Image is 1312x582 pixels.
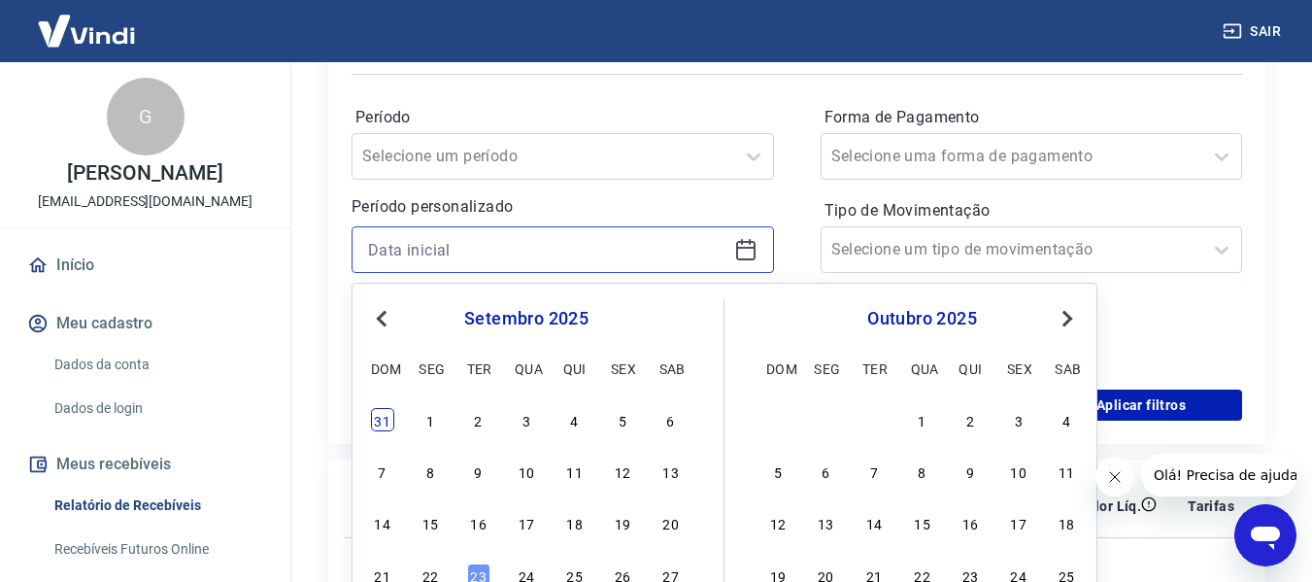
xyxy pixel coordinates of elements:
[911,511,934,534] div: Choose quarta-feira, 15 de outubro de 2025
[563,511,587,534] div: Choose quinta-feira, 18 de setembro de 2025
[959,408,982,431] div: Choose quinta-feira, 2 de outubro de 2025
[1007,460,1030,483] div: Choose sexta-feira, 10 de outubro de 2025
[1055,408,1078,431] div: Choose sábado, 4 de outubro de 2025
[38,191,252,212] p: [EMAIL_ADDRESS][DOMAIN_NAME]
[814,357,837,380] div: seg
[23,302,267,345] button: Meu cadastro
[467,460,490,483] div: Choose terça-feira, 9 de setembro de 2025
[371,460,394,483] div: Choose domingo, 7 de setembro de 2025
[611,357,634,380] div: sex
[419,408,442,431] div: Choose segunda-feira, 1 de setembro de 2025
[23,443,267,486] button: Meus recebíveis
[1188,496,1234,516] p: Tarifas
[371,511,394,534] div: Choose domingo, 14 de setembro de 2025
[911,357,934,380] div: qua
[911,460,934,483] div: Choose quarta-feira, 8 de outubro de 2025
[766,460,790,483] div: Choose domingo, 5 de outubro de 2025
[47,389,267,428] a: Dados de login
[763,307,1081,330] div: outubro 2025
[862,408,886,431] div: Choose terça-feira, 30 de setembro de 2025
[766,408,790,431] div: Choose domingo, 28 de setembro de 2025
[1056,307,1079,330] button: Next Month
[368,307,685,330] div: setembro 2025
[862,511,886,534] div: Choose terça-feira, 14 de outubro de 2025
[515,357,538,380] div: qua
[959,357,982,380] div: qui
[659,357,683,380] div: sab
[355,106,770,129] label: Período
[824,199,1239,223] label: Tipo de Movimentação
[1007,408,1030,431] div: Choose sexta-feira, 3 de outubro de 2025
[352,195,774,219] p: Período personalizado
[911,408,934,431] div: Choose quarta-feira, 1 de outubro de 2025
[419,511,442,534] div: Choose segunda-feira, 15 de setembro de 2025
[419,357,442,380] div: seg
[611,408,634,431] div: Choose sexta-feira, 5 de setembro de 2025
[47,345,267,385] a: Dados da conta
[814,460,837,483] div: Choose segunda-feira, 6 de outubro de 2025
[766,511,790,534] div: Choose domingo, 12 de outubro de 2025
[563,460,587,483] div: Choose quinta-feira, 11 de setembro de 2025
[814,408,837,431] div: Choose segunda-feira, 29 de setembro de 2025
[1055,511,1078,534] div: Choose sábado, 18 de outubro de 2025
[862,357,886,380] div: ter
[515,511,538,534] div: Choose quarta-feira, 17 de setembro de 2025
[515,460,538,483] div: Choose quarta-feira, 10 de setembro de 2025
[368,235,726,264] input: Data inicial
[12,14,163,29] span: Olá! Precisa de ajuda?
[1219,14,1289,50] button: Sair
[824,106,1239,129] label: Forma de Pagamento
[467,511,490,534] div: Choose terça-feira, 16 de setembro de 2025
[370,307,393,330] button: Previous Month
[47,530,267,569] a: Recebíveis Futuros Online
[47,486,267,526] a: Relatório de Recebíveis
[515,408,538,431] div: Choose quarta-feira, 3 de setembro de 2025
[371,357,394,380] div: dom
[67,163,222,184] p: [PERSON_NAME]
[959,511,982,534] div: Choose quinta-feira, 16 de outubro de 2025
[1055,357,1078,380] div: sab
[23,244,267,287] a: Início
[659,511,683,534] div: Choose sábado, 20 de setembro de 2025
[1095,458,1134,496] iframe: Fechar mensagem
[371,408,394,431] div: Choose domingo, 31 de agosto de 2025
[766,357,790,380] div: dom
[563,357,587,380] div: qui
[814,511,837,534] div: Choose segunda-feira, 13 de outubro de 2025
[419,460,442,483] div: Choose segunda-feira, 8 de setembro de 2025
[467,408,490,431] div: Choose terça-feira, 2 de setembro de 2025
[1007,357,1030,380] div: sex
[1078,496,1141,516] p: Valor Líq.
[1040,390,1242,421] button: Aplicar filtros
[1007,511,1030,534] div: Choose sexta-feira, 17 de outubro de 2025
[563,408,587,431] div: Choose quinta-feira, 4 de setembro de 2025
[107,78,185,155] div: G
[1142,454,1296,496] iframe: Mensagem da empresa
[1055,460,1078,483] div: Choose sábado, 11 de outubro de 2025
[659,408,683,431] div: Choose sábado, 6 de setembro de 2025
[467,357,490,380] div: ter
[862,460,886,483] div: Choose terça-feira, 7 de outubro de 2025
[1234,504,1296,566] iframe: Botão para abrir a janela de mensagens
[23,1,150,60] img: Vindi
[611,460,634,483] div: Choose sexta-feira, 12 de setembro de 2025
[959,460,982,483] div: Choose quinta-feira, 9 de outubro de 2025
[659,460,683,483] div: Choose sábado, 13 de setembro de 2025
[611,511,634,534] div: Choose sexta-feira, 19 de setembro de 2025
